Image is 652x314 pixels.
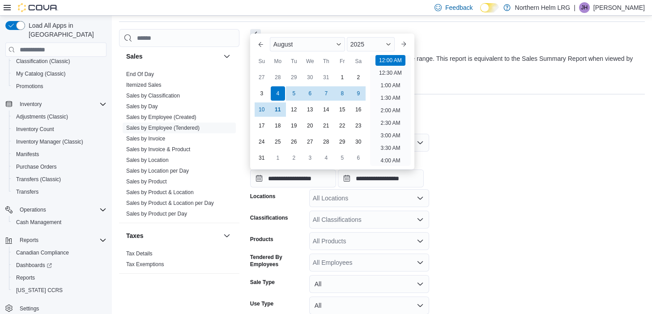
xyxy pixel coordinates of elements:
[126,52,143,61] h3: Sales
[13,285,66,296] a: [US_STATE] CCRS
[396,37,411,51] button: Next month
[126,136,165,142] a: Sales by Invoice
[13,161,107,172] span: Purchase Orders
[13,124,58,135] a: Inventory Count
[303,86,317,101] div: day-6
[126,250,153,257] span: Tax Details
[126,52,220,61] button: Sales
[9,216,110,229] button: Cash Management
[255,151,269,165] div: day-31
[16,274,35,281] span: Reports
[16,138,83,145] span: Inventory Manager (Classic)
[16,262,52,269] span: Dashboards
[13,56,107,67] span: Classification (Classic)
[287,135,301,149] div: day-26
[13,272,38,283] a: Reports
[351,151,366,165] div: day-6
[9,136,110,148] button: Inventory Manager (Classic)
[16,163,57,170] span: Purchase Orders
[222,230,232,241] button: Taxes
[2,204,110,216] button: Operations
[13,111,107,122] span: Adjustments (Classic)
[13,187,42,197] a: Transfers
[13,260,107,271] span: Dashboards
[119,69,239,223] div: Sales
[335,70,349,85] div: day-1
[351,135,366,149] div: day-30
[377,93,404,103] li: 1:30 AM
[250,214,288,221] label: Classifications
[13,68,69,79] a: My Catalog (Classic)
[254,37,268,51] button: Previous Month
[2,98,110,110] button: Inventory
[319,119,333,133] div: day-21
[271,54,285,68] div: Mo
[417,238,424,245] button: Open list of options
[126,114,196,121] span: Sales by Employee (Created)
[255,135,269,149] div: day-24
[13,124,107,135] span: Inventory Count
[13,187,107,197] span: Transfers
[126,167,189,174] span: Sales by Location per Day
[25,21,107,39] span: Load All Apps in [GEOGRAPHIC_DATA]
[255,70,269,85] div: day-27
[126,103,158,110] span: Sales by Day
[13,174,64,185] a: Transfers (Classic)
[119,248,239,273] div: Taxes
[250,300,273,307] label: Use Type
[377,105,404,116] li: 2:00 AM
[13,111,72,122] a: Adjustments (Classic)
[16,303,107,314] span: Settings
[16,204,50,215] button: Operations
[16,219,61,226] span: Cash Management
[417,216,424,223] button: Open list of options
[126,81,162,89] span: Itemized Sales
[515,2,571,13] p: Northern Helm LRG
[16,204,107,215] span: Operations
[9,80,110,93] button: Promotions
[126,231,220,240] button: Taxes
[377,143,404,153] li: 3:30 AM
[270,37,345,51] div: Button. Open the month selector. August is currently selected.
[335,151,349,165] div: day-5
[126,231,144,240] h3: Taxes
[271,119,285,133] div: day-18
[445,3,473,12] span: Feedback
[13,247,72,258] a: Canadian Compliance
[126,168,189,174] a: Sales by Location per Day
[126,71,154,77] a: End Of Day
[319,54,333,68] div: Th
[375,68,405,78] li: 12:30 AM
[303,54,317,68] div: We
[126,250,153,257] a: Tax Details
[126,157,169,163] a: Sales by Location
[319,70,333,85] div: day-31
[350,41,364,48] span: 2025
[16,151,39,158] span: Manifests
[271,86,285,101] div: day-4
[581,2,588,13] span: JH
[13,136,107,147] span: Inventory Manager (Classic)
[250,254,306,268] label: Tendered By Employees
[9,272,110,284] button: Reports
[271,70,285,85] div: day-28
[126,114,196,120] a: Sales by Employee (Created)
[250,279,275,286] label: Sale Type
[16,188,38,195] span: Transfers
[335,102,349,117] div: day-15
[250,29,261,40] button: Next
[351,119,366,133] div: day-23
[309,275,429,293] button: All
[16,235,42,246] button: Reports
[593,2,645,13] p: [PERSON_NAME]
[335,54,349,68] div: Fr
[271,151,285,165] div: day-1
[351,70,366,85] div: day-2
[126,211,187,217] a: Sales by Product per Day
[9,161,110,173] button: Purchase Orders
[13,217,65,228] a: Cash Management
[480,3,499,13] input: Dark Mode
[351,102,366,117] div: day-16
[13,217,107,228] span: Cash Management
[126,135,165,142] span: Sales by Invoice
